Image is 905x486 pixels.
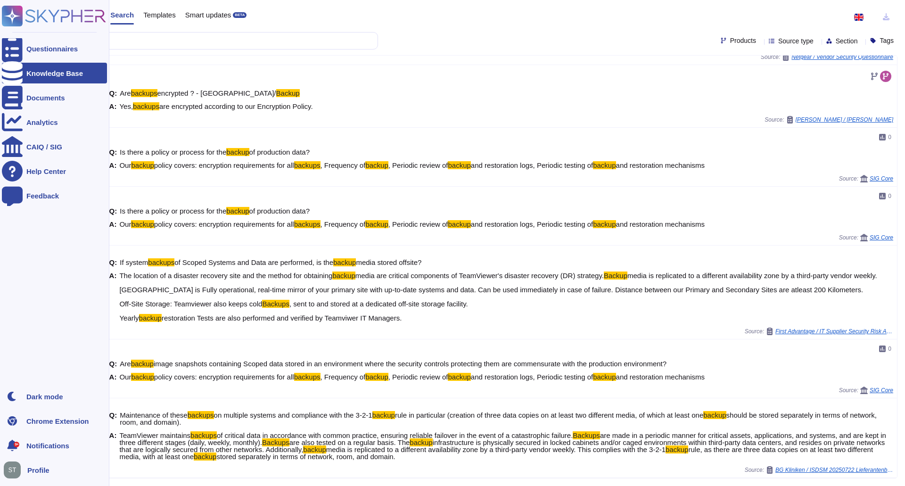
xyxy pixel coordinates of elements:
div: Documents [26,94,65,101]
a: CAIQ / SIG [2,136,107,157]
b: A: [109,221,117,228]
span: The location of a disaster recovery site and the method for obtaining [119,272,332,280]
mark: backup [410,438,432,446]
a: Feedback [2,185,107,206]
b: Q: [109,412,117,426]
mark: backups [131,89,157,97]
mark: backups [190,431,217,439]
span: Our [119,220,131,228]
span: should be stored separately in terms of network, room, and domain). [120,411,877,426]
span: Maintenance of these [120,411,187,419]
span: Products [730,37,756,44]
span: Tags [880,37,894,44]
a: Documents [2,87,107,108]
mark: backup [226,207,249,215]
mark: backup [194,453,216,461]
mark: backup [365,373,388,381]
div: Analytics [26,119,58,126]
a: Chrome Extension [2,411,107,431]
span: and restoration logs, Periodic testing of [471,373,593,381]
span: Yes, [119,102,133,110]
mark: backup [703,411,726,419]
span: Source: [745,466,893,474]
span: 0 [888,134,891,140]
mark: backup [303,445,326,453]
mark: backups [294,220,321,228]
mark: backup [226,148,249,156]
b: A: [109,373,117,380]
span: Source: [761,53,893,61]
span: Source: [839,387,893,394]
mark: Backups [262,300,289,308]
span: restoration Tests are also performed and verified by Teamviwer IT Managers. [162,314,402,322]
span: , Periodic review of [388,373,448,381]
span: 0 [888,193,891,199]
mark: Backups [262,438,289,446]
span: and restoration logs, Periodic testing of [471,220,593,228]
span: media stored offsite? [356,258,421,266]
b: Q: [109,90,117,97]
span: of critical data in accordance with common practice, ensuring reliable failover in the event of a... [217,431,573,439]
mark: backups [188,411,214,419]
span: media is replicated to a different availability zone by a third-party vendor weekly. [GEOGRAPHIC_... [119,272,877,308]
a: Help Center [2,161,107,181]
span: policy covers: encryption requirements for all [154,161,294,169]
span: and restoration mechanisms [616,373,705,381]
mark: backup [131,360,154,368]
span: and restoration logs, Periodic testing of [471,161,593,169]
mark: backup [448,161,470,169]
span: policy covers: encryption requirements for all [154,373,294,381]
span: TeamViewer maintains [119,431,190,439]
span: Profile [27,467,49,474]
span: are made in a periodic manner for critical assets, applications, and systems, and are kept in thr... [119,431,886,446]
span: Source: [839,175,893,182]
div: CAIQ / SIG [26,143,62,150]
b: A: [109,162,117,169]
span: SIG Core [870,387,893,393]
a: Questionnaires [2,38,107,59]
mark: backups [294,161,321,169]
span: 0 [888,346,891,352]
div: Help Center [26,168,66,175]
span: SIG Core [870,235,893,240]
mark: backups [148,258,174,266]
span: [PERSON_NAME] / [PERSON_NAME] [796,117,893,123]
span: If system [120,258,148,266]
span: of production data? [249,148,310,156]
mark: backup [448,373,470,381]
b: Q: [109,259,117,266]
input: Search a question or template... [37,33,368,49]
span: image snapshots containing Scoped data stored in an environment where the security controls prote... [154,360,666,368]
mark: backup [593,373,616,381]
mark: backup [131,373,154,381]
mark: backups [133,102,159,110]
button: user [2,460,27,480]
span: and restoration mechanisms [616,220,705,228]
b: A: [109,103,117,110]
span: are encrypted according to our Encryption Policy. [159,102,313,110]
b: Q: [109,360,117,367]
span: policy covers: encryption requirements for all [154,220,294,228]
a: Analytics [2,112,107,132]
span: encrypted ? - [GEOGRAPHIC_DATA]/ [157,89,276,97]
div: Chrome Extension [26,418,89,425]
span: media is replicated to a different availability zone by a third-party vendor weekly. This complie... [326,445,666,453]
div: Knowledge Base [26,70,83,77]
span: Templates [143,11,175,18]
span: , Frequency of [321,373,366,381]
span: Source: [745,328,893,335]
b: Q: [109,207,117,214]
span: stored separately in terms of network, room, and domain. [216,453,395,461]
mark: backups [294,373,321,381]
span: of Scoped Systems and Data are performed, is the [174,258,333,266]
mark: backup [333,258,356,266]
span: Are [120,360,131,368]
span: are also tested on a regular basis. The [289,438,410,446]
span: Our [119,161,131,169]
span: Section [836,38,858,44]
span: rule, as there are three data copies on at least two different media, with at least one [119,445,873,461]
span: infrastructure is physically secured in locked cabinets and/or caged environments within third-pa... [119,438,885,453]
span: First Advantage / IT Supplier Security Risk Assessment Combined Questionnaire v7.0 AI [775,329,893,334]
div: Questionnaires [26,45,78,52]
span: , Periodic review of [388,220,448,228]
